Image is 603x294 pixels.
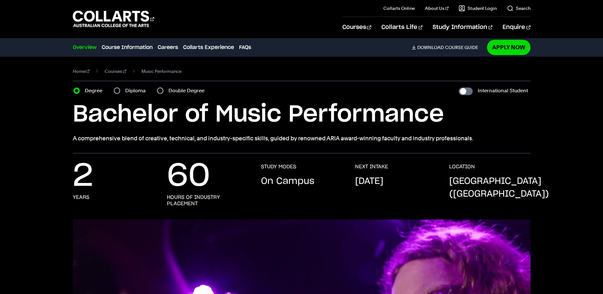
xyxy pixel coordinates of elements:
div: Go to homepage [73,10,154,28]
a: Collarts Life [381,17,422,38]
h3: hours of industry placement [167,194,248,207]
a: Courses [105,67,126,76]
a: Careers [158,44,178,51]
span: Music Performance [141,67,182,76]
a: Course Information [102,44,153,51]
a: Collarts Experience [183,44,234,51]
label: Diploma [125,86,149,95]
p: [GEOGRAPHIC_DATA] ([GEOGRAPHIC_DATA]) [449,175,549,200]
p: 60 [167,164,210,189]
a: Overview [73,44,97,51]
p: 2 [73,164,93,189]
a: Courses [342,17,371,38]
a: Student Login [459,5,497,11]
a: Search [507,5,531,11]
a: Study Information [433,17,492,38]
h3: years [73,194,89,200]
a: Apply Now [487,40,531,55]
h3: LOCATION [449,164,475,170]
a: DownloadCourse Guide [412,45,483,50]
a: Enquire [503,17,530,38]
h3: STUDY MODES [261,164,296,170]
p: On Campus [261,175,314,188]
a: FAQs [239,44,251,51]
h1: Bachelor of Music Performance [73,100,531,129]
label: Degree [85,86,106,95]
label: Double Degree [168,86,208,95]
p: A comprehensive blend of creative, technical, and industry-specific skills, guided by renowned AR... [73,134,531,143]
p: [DATE] [355,175,383,188]
h3: NEXT INTAKE [355,164,388,170]
label: International Student [478,86,528,95]
a: Home [73,67,90,76]
a: Collarts Online [383,5,415,11]
a: About Us [425,5,449,11]
span: Download [417,45,444,50]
